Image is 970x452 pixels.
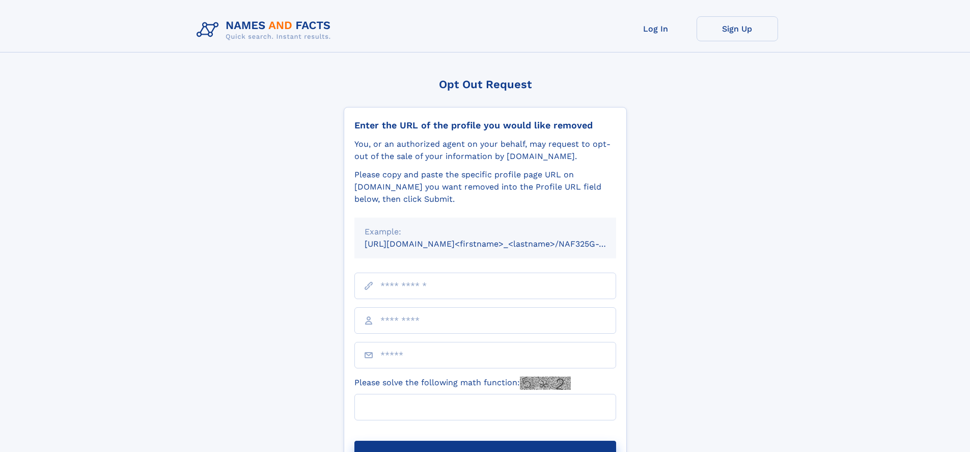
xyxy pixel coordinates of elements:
[365,239,635,249] small: [URL][DOMAIN_NAME]<firstname>_<lastname>/NAF325G-xxxxxxxx
[365,226,606,238] div: Example:
[354,138,616,163] div: You, or an authorized agent on your behalf, may request to opt-out of the sale of your informatio...
[344,78,627,91] div: Opt Out Request
[354,169,616,205] div: Please copy and paste the specific profile page URL on [DOMAIN_NAME] you want removed into the Pr...
[354,377,571,390] label: Please solve the following math function:
[192,16,339,44] img: Logo Names and Facts
[354,120,616,131] div: Enter the URL of the profile you would like removed
[615,16,697,41] a: Log In
[697,16,778,41] a: Sign Up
